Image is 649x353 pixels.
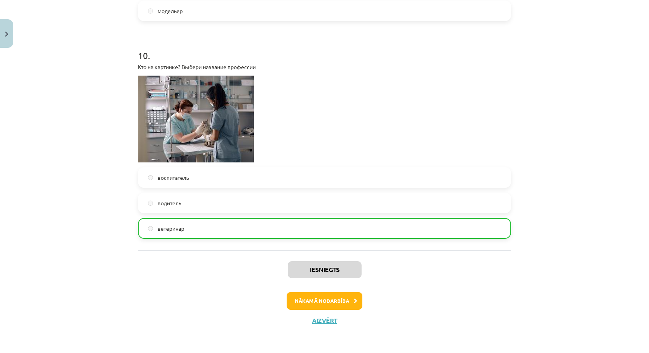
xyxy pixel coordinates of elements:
button: Iesniegts [288,261,362,278]
input: модельер [148,8,153,14]
p: Кто на картинке? Выбери название профессии [138,63,511,71]
img: icon-close-lesson-0947bae3869378f0d4975bcd49f059093ad1ed9edebbc8119c70593378902aed.svg [5,32,8,37]
span: модельер [158,7,183,15]
h1: 10 . [138,37,511,61]
span: ветеринар [158,225,184,233]
input: воспитатель [148,175,153,180]
input: водитель [148,201,153,206]
button: Aizvērt [310,317,339,324]
span: водитель [158,199,181,207]
img: Shutterstock_2018892869_veterinarian_vetrinārārsts.jpg [138,76,254,162]
button: Nākamā nodarbība [287,292,362,310]
span: воспитатель [158,174,189,182]
input: ветеринар [148,226,153,231]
